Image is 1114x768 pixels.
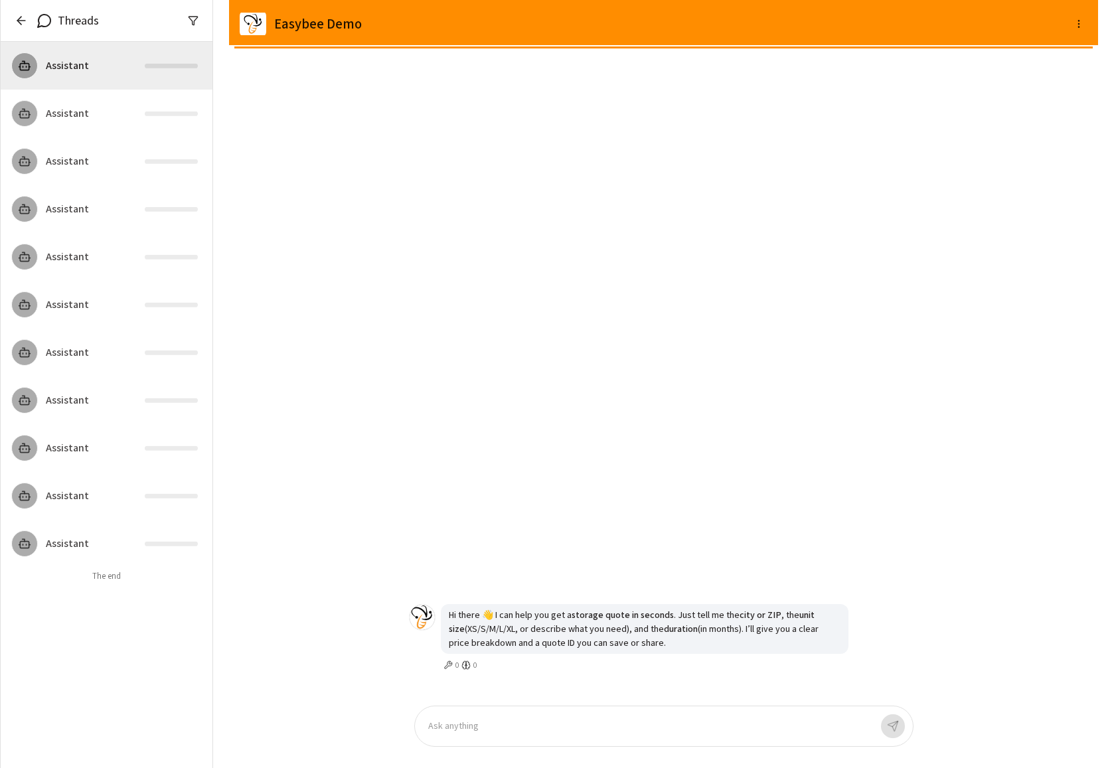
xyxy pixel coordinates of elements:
span: 0 [473,659,477,671]
button: 0 tools, 0 memories [441,656,479,674]
img: User avatar [410,604,435,631]
strong: storage quote in seconds [572,609,674,621]
img: Assistant Logo [240,11,266,37]
span: 0 [455,659,459,671]
p: Hi there 👋 I can help you get a . Just tell me the , the (XS/S/M/L/XL, or describe what you need)... [449,608,840,650]
strong: duration [664,623,698,635]
strong: city or ZIP [740,609,781,621]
